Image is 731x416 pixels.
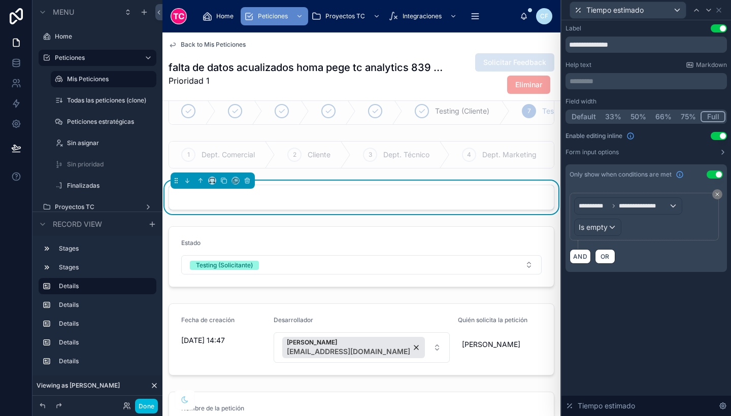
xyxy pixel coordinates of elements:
[59,301,148,309] label: Details
[59,282,148,290] label: Details
[308,7,385,25] a: Proyectos TC
[540,12,548,20] span: CF
[651,111,676,122] button: 66%
[55,32,150,41] label: Home
[55,54,136,62] label: Peticiones
[181,41,246,49] span: Back to Mis Peticiones
[195,5,520,27] div: scrollable content
[169,41,246,49] a: Back to Mis Peticiones
[626,111,651,122] button: 50%
[579,222,608,232] span: Is empty
[578,401,635,411] span: Tiempo estimado
[32,236,162,379] div: scrollable content
[67,96,150,105] label: Todas las peticiones (clone)
[385,7,462,25] a: Integraciones
[67,182,150,190] label: Finalizadas
[199,7,241,25] a: Home
[566,132,622,140] span: Enable editing inline
[566,148,619,156] label: Form input options
[53,219,102,229] span: Record view
[566,24,581,32] div: Label
[67,139,150,147] label: Sin asignar
[53,7,74,17] span: Menu
[55,203,136,211] label: Proyectos TC
[67,160,150,168] label: Sin prioridad
[696,61,727,69] span: Markdown
[169,75,447,87] span: Prioridad 1
[574,219,621,236] button: Is empty
[566,73,727,89] div: scrollable content
[169,60,447,75] h1: falta de datos acualizados homa pege tc analytics 839 Mr [PERSON_NAME]
[567,111,601,122] button: Default
[59,263,148,271] label: Stages
[135,399,158,413] button: Done
[67,75,150,83] label: Mis Peticiones
[566,148,727,156] button: Form input options
[59,357,148,365] label: Details
[59,245,148,253] label: Stages
[676,111,701,122] button: 75%
[325,12,365,20] span: Proyectos TC
[570,170,672,179] span: Only show when conditions are met
[570,2,686,19] button: Tiempo estimado
[67,118,150,126] label: Peticiones estratégicas
[171,8,187,24] img: App logo
[701,111,725,122] button: Full
[566,97,596,106] label: Field width
[686,61,727,69] a: Markdown
[37,382,120,390] span: Viewing as [PERSON_NAME]
[586,5,644,15] span: Tiempo estimado
[258,12,288,20] span: Peticiones
[216,12,234,20] span: Home
[59,320,148,328] label: Details
[595,249,615,264] button: OR
[241,7,308,25] a: Peticiones
[566,61,591,69] label: Help text
[570,249,591,264] button: AND
[601,111,626,122] button: 33%
[403,12,442,20] span: Integraciones
[59,338,148,346] label: Details
[599,253,612,260] span: OR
